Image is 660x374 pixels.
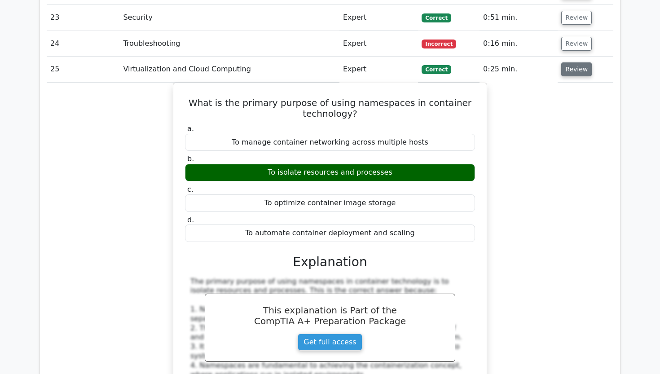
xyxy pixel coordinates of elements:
[187,216,194,224] span: d.
[187,154,194,163] span: b.
[339,57,418,82] td: Expert
[184,97,476,119] h5: What is the primary purpose of using namespaces in container technology?
[185,224,475,242] div: To automate container deployment and scaling
[422,65,451,74] span: Correct
[561,37,592,51] button: Review
[187,185,194,194] span: c.
[422,13,451,22] span: Correct
[185,194,475,212] div: To optimize container image storage
[187,124,194,133] span: a.
[422,40,456,48] span: Incorrect
[119,5,339,31] td: Security
[47,57,119,82] td: 25
[47,31,119,57] td: 24
[561,11,592,25] button: Review
[298,334,362,351] a: Get full access
[339,31,418,57] td: Expert
[185,134,475,151] div: To manage container networking across multiple hosts
[480,57,558,82] td: 0:25 min.
[339,5,418,31] td: Expert
[480,5,558,31] td: 0:51 min.
[119,57,339,82] td: Virtualization and Cloud Computing
[47,5,119,31] td: 23
[119,31,339,57] td: Troubleshooting
[561,62,592,76] button: Review
[190,255,470,270] h3: Explanation
[480,31,558,57] td: 0:16 min.
[185,164,475,181] div: To isolate resources and processes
